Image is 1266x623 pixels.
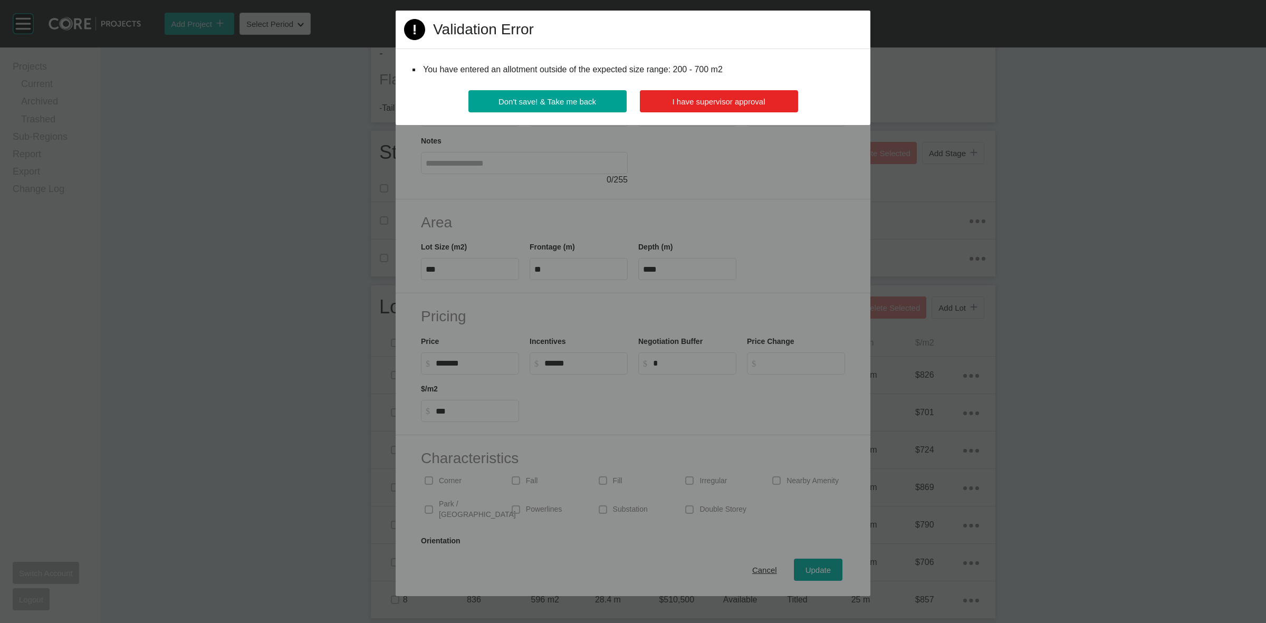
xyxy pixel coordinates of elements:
[433,19,534,40] h2: Validation Error
[468,90,627,112] button: Don't save! & Take me back
[421,62,845,78] div: You have entered an allotment outside of the expected size range: 200 - 700 m2
[640,90,798,112] button: I have supervisor approval
[498,97,596,106] span: Don't save! & Take me back
[673,97,765,106] span: I have supervisor approval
